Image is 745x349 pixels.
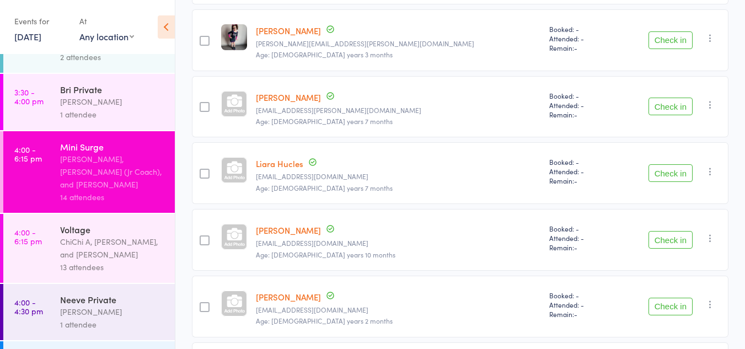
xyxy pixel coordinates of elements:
div: ChiChi A, [PERSON_NAME], and [PERSON_NAME] [60,235,165,261]
span: Age: [DEMOGRAPHIC_DATA] years 7 months [256,116,393,126]
button: Check in [648,98,693,115]
a: [PERSON_NAME] [256,224,321,236]
span: Attended: - [549,300,615,309]
span: Booked: - [549,224,615,233]
div: Events for [14,12,68,30]
button: Check in [648,31,693,49]
a: [DATE] [14,30,41,42]
span: - [574,243,577,252]
div: [PERSON_NAME], [PERSON_NAME] (Jr Coach), and [PERSON_NAME] [60,153,165,191]
div: [PERSON_NAME] [60,305,165,318]
button: Check in [648,164,693,182]
button: Check in [648,298,693,315]
span: Remain: [549,43,615,52]
a: [PERSON_NAME] [256,291,321,303]
time: 4:00 - 6:15 pm [14,228,42,245]
time: 4:00 - 6:15 pm [14,145,42,163]
a: 4:00 -6:15 pmVoltageChiChi A, [PERSON_NAME], and [PERSON_NAME]13 attendees [3,214,175,283]
a: 3:30 -4:00 pmBri Private[PERSON_NAME]1 attendee [3,74,175,130]
span: Booked: - [549,157,615,167]
div: Mini Surge [60,141,165,153]
div: Any location [79,30,134,42]
div: Bri Private [60,83,165,95]
a: [PERSON_NAME] [256,25,321,36]
span: Attended: - [549,167,615,176]
small: KELEE611@GMAIL.COM [256,239,540,247]
time: 4:00 - 4:30 pm [14,298,43,315]
span: Remain: [549,176,615,185]
span: Age: [DEMOGRAPHIC_DATA] years 3 months [256,50,393,59]
div: 1 attendee [60,108,165,121]
div: Neeve Private [60,293,165,305]
div: [PERSON_NAME] [60,95,165,108]
a: [PERSON_NAME] [256,92,321,103]
div: 14 attendees [60,191,165,203]
span: Booked: - [549,291,615,300]
span: Age: [DEMOGRAPHIC_DATA] years 7 months [256,183,393,192]
div: 1 attendee [60,318,165,331]
span: - [574,43,577,52]
span: Booked: - [549,24,615,34]
span: - [574,176,577,185]
span: Age: [DEMOGRAPHIC_DATA] years 10 months [256,250,395,259]
span: Attended: - [549,233,615,243]
span: Remain: [549,110,615,119]
div: At [79,12,134,30]
a: 4:00 -6:15 pmMini Surge[PERSON_NAME], [PERSON_NAME] (Jr Coach), and [PERSON_NAME]14 attendees [3,131,175,213]
button: Check in [648,231,693,249]
div: 2 attendees [60,51,165,63]
span: Remain: [549,309,615,319]
span: Age: [DEMOGRAPHIC_DATA] years 2 months [256,316,393,325]
img: image1750190202.png [221,24,247,50]
a: 4:00 -4:30 pmNeeve Private[PERSON_NAME]1 attendee [3,284,175,340]
span: Booked: - [549,91,615,100]
div: 13 attendees [60,261,165,273]
small: pena.krystal@gmail.com [256,40,540,47]
span: Attended: - [549,100,615,110]
span: - [574,110,577,119]
div: Voltage [60,223,165,235]
small: kameringer1@gmail.com [256,173,540,180]
span: - [574,309,577,319]
time: 3:30 - 4:00 pm [14,88,44,105]
span: Attended: - [549,34,615,43]
small: hbarbieri21@gmail.com [256,306,540,314]
span: Remain: [549,243,615,252]
a: Liara Hucles [256,158,303,169]
small: jenn.gribble@outlook.com [256,106,540,114]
